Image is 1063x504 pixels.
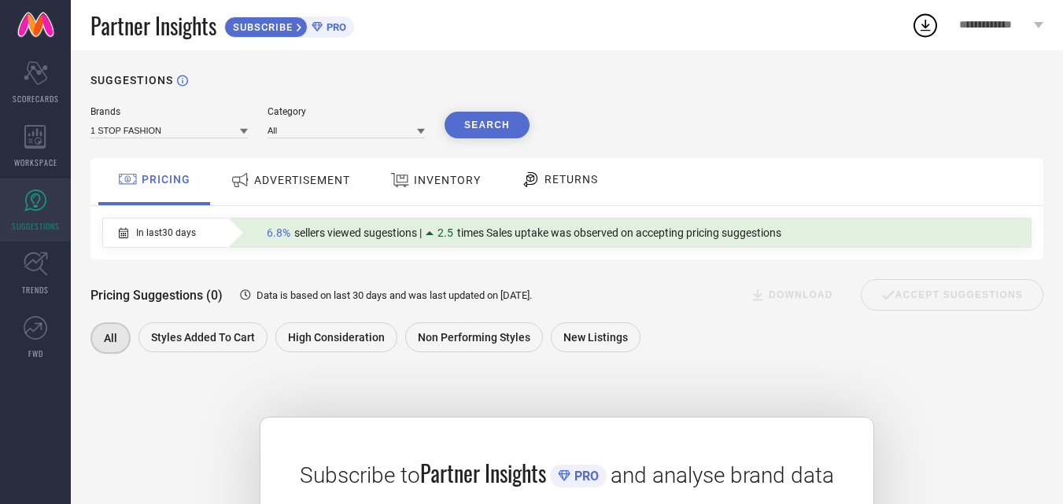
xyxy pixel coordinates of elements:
span: Non Performing Styles [418,331,530,344]
span: and analyse brand data [611,462,834,488]
div: Category [268,106,425,117]
span: ADVERTISEMENT [254,174,350,186]
span: WORKSPACE [14,156,57,168]
span: 2.5 [437,226,453,239]
a: SUBSCRIBEPRO [224,13,354,38]
span: Pricing Suggestions (0) [90,288,223,303]
span: In last 30 days [136,227,196,238]
div: Brands [90,106,248,117]
span: High Consideration [288,331,385,344]
div: Open download list [911,11,939,39]
span: Partner Insights [90,9,216,42]
span: times Sales uptake was observed on accepting pricing suggestions [457,226,781,239]
span: All [104,332,117,344]
span: sellers viewed sugestions | [294,226,422,239]
span: SUBSCRIBE [225,21,297,33]
div: Accept Suggestions [861,279,1043,311]
span: Styles Added To Cart [151,331,255,344]
span: PRO [570,469,599,484]
span: INVENTORY [414,174,481,186]
span: New Listings [563,331,628,344]
div: Percentage of sellers who have viewed suggestions for the current Insight Type [259,223,789,243]
span: PRO [323,21,346,33]
span: FWD [28,348,43,359]
span: 6.8% [267,226,290,239]
span: Data is based on last 30 days and was last updated on [DATE] . [257,289,532,301]
span: PRICING [142,173,190,186]
span: SCORECARDS [13,93,59,105]
span: Subscribe to [300,462,420,488]
span: Partner Insights [420,457,546,489]
span: RETURNS [544,173,598,186]
h1: SUGGESTIONS [90,74,173,86]
span: TRENDS [22,284,49,296]
span: SUGGESTIONS [12,220,60,232]
button: Search [445,112,530,138]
